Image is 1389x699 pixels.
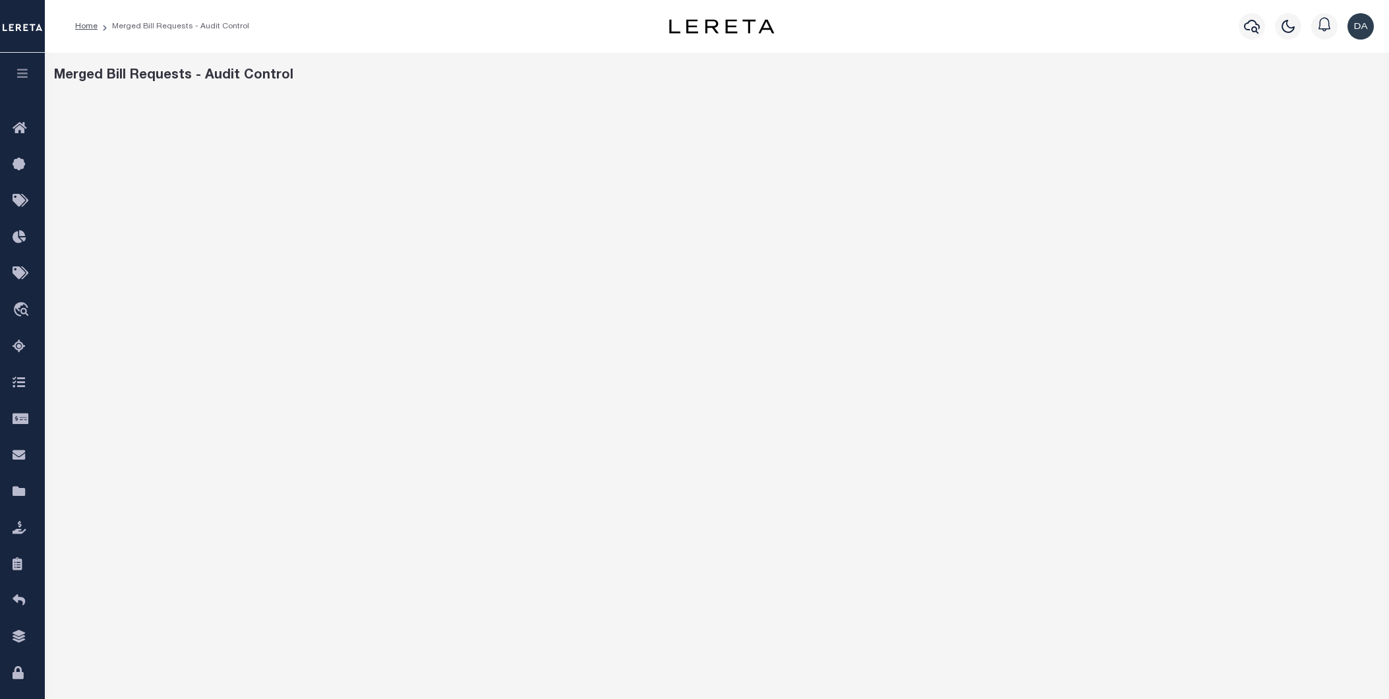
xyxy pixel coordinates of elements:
[75,22,98,30] a: Home
[13,302,34,319] i: travel_explore
[1347,13,1374,40] img: svg+xml;base64,PHN2ZyB4bWxucz0iaHR0cDovL3d3dy53My5vcmcvMjAwMC9zdmciIHBvaW50ZXItZXZlbnRzPSJub25lIi...
[669,19,775,34] img: logo-dark.svg
[54,66,1380,86] div: Merged Bill Requests - Audit Control
[98,20,249,32] li: Merged Bill Requests - Audit Control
